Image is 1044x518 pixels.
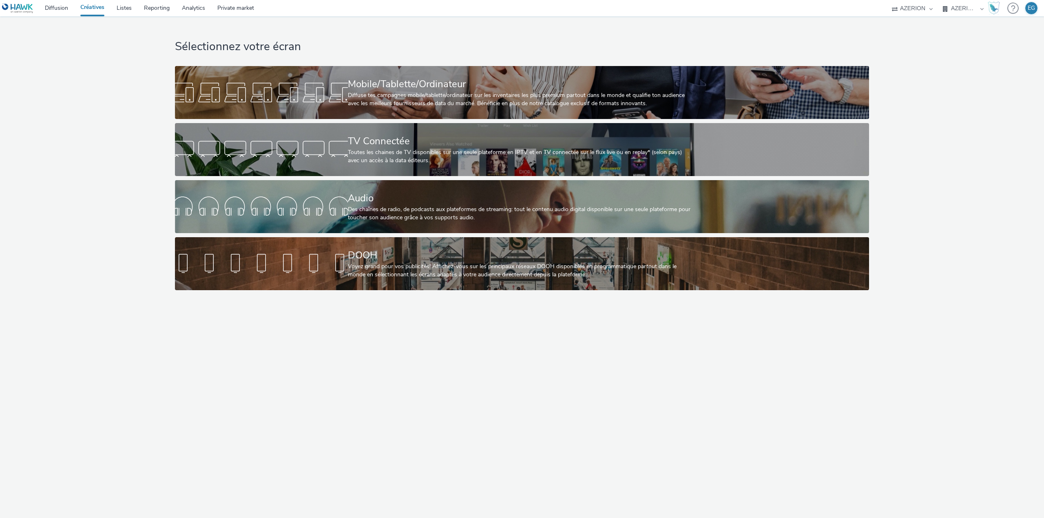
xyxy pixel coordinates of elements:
div: Des chaînes de radio, de podcasts aux plateformes de streaming: tout le contenu audio digital dis... [348,205,693,222]
h1: Sélectionnez votre écran [175,39,869,55]
a: Mobile/Tablette/OrdinateurDiffuse tes campagnes mobile/tablette/ordinateur sur les inventaires le... [175,66,869,119]
img: undefined Logo [2,3,33,13]
a: Hawk Academy [988,2,1003,15]
img: Hawk Academy [988,2,1000,15]
div: TV Connectée [348,134,693,148]
a: AudioDes chaînes de radio, de podcasts aux plateformes de streaming: tout le contenu audio digita... [175,180,869,233]
div: Diffuse tes campagnes mobile/tablette/ordinateur sur les inventaires les plus premium partout dan... [348,91,693,108]
div: Voyez grand pour vos publicités! Affichez-vous sur les principaux réseaux DOOH disponibles en pro... [348,262,693,279]
a: DOOHVoyez grand pour vos publicités! Affichez-vous sur les principaux réseaux DOOH disponibles en... [175,237,869,290]
div: DOOH [348,248,693,262]
div: Toutes les chaines de TV disponibles sur une seule plateforme en IPTV et en TV connectée sur le f... [348,148,693,165]
div: Audio [348,191,693,205]
div: EG [1028,2,1035,14]
div: Mobile/Tablette/Ordinateur [348,77,693,91]
a: TV ConnectéeToutes les chaines de TV disponibles sur une seule plateforme en IPTV et en TV connec... [175,123,869,176]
